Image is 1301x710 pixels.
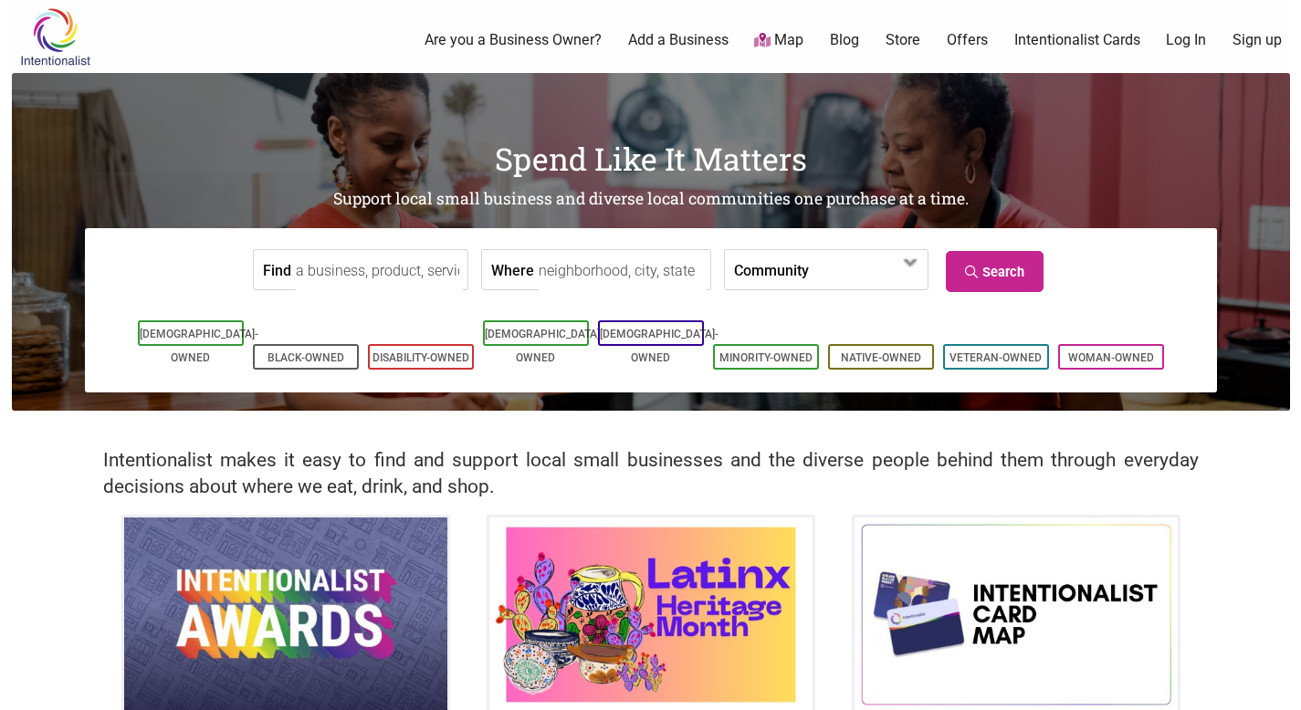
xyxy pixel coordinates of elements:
h2: Intentionalist makes it easy to find and support local small businesses and the diverse people be... [103,447,1199,500]
a: Store [886,30,920,50]
a: Disability-Owned [372,351,469,364]
label: Community [734,250,809,289]
input: a business, product, service [296,250,463,291]
a: Sign up [1233,30,1282,50]
a: [DEMOGRAPHIC_DATA]-Owned [600,328,719,364]
h1: Spend Like It Matters [12,137,1290,181]
h2: Support local small business and diverse local communities one purchase at a time. [12,188,1290,211]
a: Woman-Owned [1068,351,1154,364]
a: Search [946,251,1044,292]
label: Find [263,250,291,289]
a: Offers [947,30,988,50]
label: Where [491,250,534,289]
a: Add a Business [628,30,729,50]
a: Black-Owned [268,351,344,364]
input: neighborhood, city, state [539,250,706,291]
a: Log In [1166,30,1206,50]
a: [DEMOGRAPHIC_DATA]-Owned [485,328,603,364]
a: Map [754,30,803,51]
a: [DEMOGRAPHIC_DATA]-Owned [140,328,258,364]
a: Veteran-Owned [950,351,1042,364]
img: Intentionalist [12,7,99,67]
a: Intentionalist Cards [1014,30,1140,50]
a: Are you a Business Owner? [425,30,602,50]
a: Native-Owned [841,351,921,364]
a: Blog [830,30,859,50]
a: Minority-Owned [719,351,813,364]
